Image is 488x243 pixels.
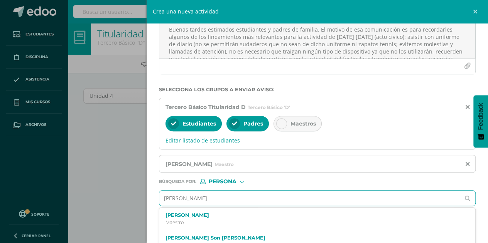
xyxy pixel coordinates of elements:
span: [PERSON_NAME] [165,161,213,168]
div: [object Object] [200,179,258,184]
span: Maestro [214,161,234,167]
button: Feedback - Mostrar encuesta [473,95,488,147]
p: Maestro [165,219,456,226]
span: Búsqueda por : [159,179,196,184]
span: Feedback [477,103,484,130]
span: Persona [209,179,236,184]
label: [PERSON_NAME] Son [PERSON_NAME] [165,235,456,241]
span: Tercero Básico Titularidad D [165,104,246,111]
span: Maestros [290,120,316,127]
input: Ej. Mario Galindo [159,191,460,206]
label: Selecciona los grupos a enviar aviso : [159,87,476,92]
span: Padres [243,120,263,127]
label: [PERSON_NAME] [165,212,456,218]
span: Tercero Básico 'D' [248,104,290,110]
span: Editar listado de estudiantes [165,137,469,144]
span: Estudiantes [182,120,216,127]
textarea: Buenas tardes estimados estudiantes y padres de familia. El motivo de esa comunicación es para re... [159,20,476,59]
